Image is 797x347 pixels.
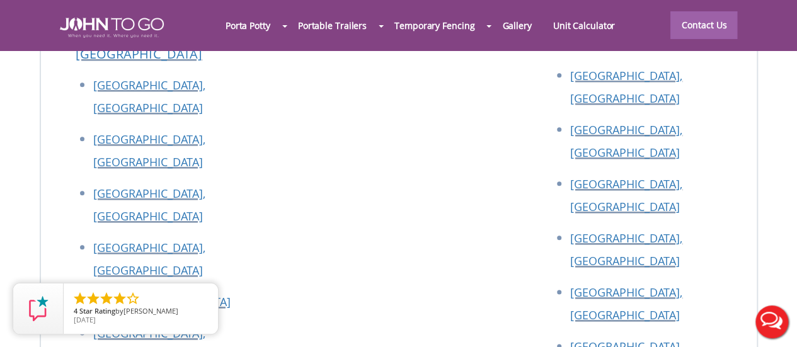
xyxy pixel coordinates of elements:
[74,315,96,324] span: [DATE]
[93,132,205,169] a: [GEOGRAPHIC_DATA], [GEOGRAPHIC_DATA]
[570,68,682,106] a: [GEOGRAPHIC_DATA], [GEOGRAPHIC_DATA]
[74,307,208,316] span: by
[72,291,88,306] li: 
[570,285,682,322] a: [GEOGRAPHIC_DATA], [GEOGRAPHIC_DATA]
[384,12,485,39] a: Temporary Fencing
[99,291,114,306] li: 
[491,12,542,39] a: Gallery
[26,296,51,321] img: Review Rating
[93,186,205,224] a: [GEOGRAPHIC_DATA], [GEOGRAPHIC_DATA]
[112,291,127,306] li: 
[74,306,77,316] span: 4
[215,12,281,39] a: Porta Potty
[542,12,626,39] a: Unit Calculator
[79,306,115,316] span: Star Rating
[570,230,682,268] a: [GEOGRAPHIC_DATA], [GEOGRAPHIC_DATA]
[287,12,377,39] a: Portable Trailers
[93,240,205,278] a: [GEOGRAPHIC_DATA], [GEOGRAPHIC_DATA]
[570,122,682,160] a: [GEOGRAPHIC_DATA], [GEOGRAPHIC_DATA]
[93,77,205,115] a: [GEOGRAPHIC_DATA], [GEOGRAPHIC_DATA]
[125,291,140,306] li: 
[60,18,164,38] img: JOHN to go
[747,297,797,347] button: Live Chat
[123,306,178,316] span: [PERSON_NAME]
[86,291,101,306] li: 
[670,11,737,39] a: Contact Us
[570,176,682,214] a: [GEOGRAPHIC_DATA], [GEOGRAPHIC_DATA]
